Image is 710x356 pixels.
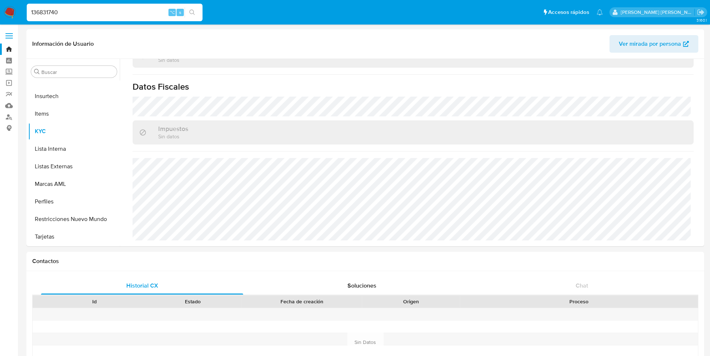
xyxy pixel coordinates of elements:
input: Buscar usuario o caso... [27,8,202,17]
h1: Información de Usuario [32,40,94,48]
button: Ver mirada por persona [609,35,698,53]
button: search-icon [185,7,200,18]
button: Items [28,105,120,123]
div: Fecha de creación [247,298,357,305]
span: ⌥ [169,9,175,16]
button: Restricciones Nuevo Mundo [28,210,120,228]
div: Proceso [465,298,693,305]
button: Lista Interna [28,140,120,158]
span: s [179,9,181,16]
a: Notificaciones [596,9,603,15]
a: Salir [697,8,705,16]
div: ImpuestosSin datos [133,120,694,144]
button: Listas Externas [28,158,120,175]
div: Origen [367,298,455,305]
button: KYC [28,123,120,140]
input: Buscar [41,69,114,75]
h1: Datos Fiscales [133,81,694,92]
h1: Contactos [32,258,698,265]
span: Historial CX [126,281,158,290]
span: Soluciones [347,281,376,290]
span: Accesos rápidos [548,8,589,16]
button: Marcas AML [28,175,120,193]
div: Estado [149,298,237,305]
button: Buscar [34,69,40,75]
p: rene.vale@mercadolibre.com [621,9,695,16]
button: Perfiles [28,193,120,210]
h3: Impuestos [158,125,188,133]
button: Tarjetas [28,228,120,246]
div: Id [51,298,138,305]
p: Sin datos [158,56,235,63]
button: Insurtech [28,87,120,105]
span: Ver mirada por persona [619,35,681,53]
p: Sin datos [158,133,188,140]
span: Chat [576,281,588,290]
